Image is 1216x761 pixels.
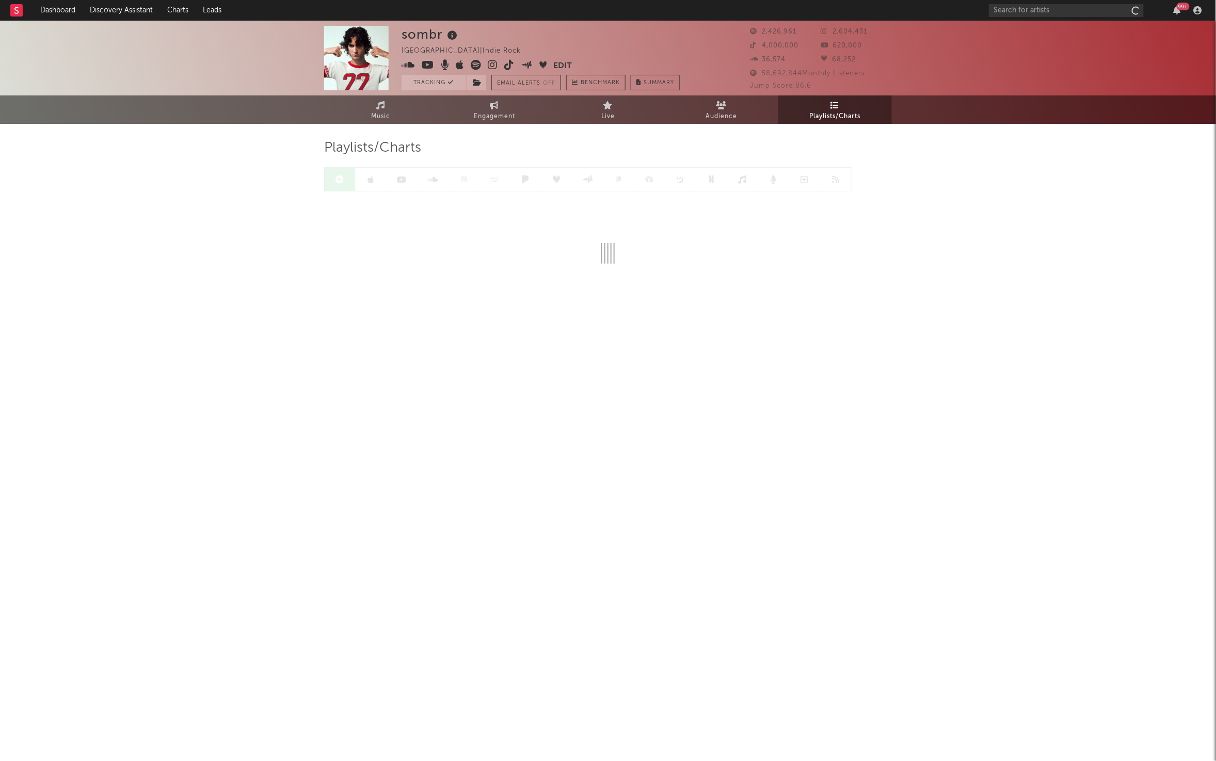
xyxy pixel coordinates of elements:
span: Playlists/Charts [324,142,421,154]
span: Summary [644,80,674,86]
button: 99+ [1174,6,1181,14]
span: 36,574 [750,56,786,63]
div: sombr [402,26,460,43]
span: Jump Score: 86.6 [750,83,811,89]
span: 2,604,431 [821,28,868,35]
a: Benchmark [566,75,626,90]
span: 620,000 [821,42,862,49]
div: [GEOGRAPHIC_DATA] | Indie Rock [402,45,533,57]
span: Playlists/Charts [810,110,861,123]
span: Engagement [474,110,515,123]
a: Playlists/Charts [778,95,892,124]
span: Music [372,110,391,123]
span: 68,252 [821,56,856,63]
button: Edit [554,60,572,73]
em: Off [543,80,555,86]
span: 4,000,000 [750,42,798,49]
span: 2,426,961 [750,28,796,35]
span: Audience [706,110,738,123]
span: Benchmark [581,77,620,89]
div: 99 + [1177,3,1190,10]
a: Music [324,95,438,124]
span: 58,692,844 Monthly Listeners [750,70,865,77]
a: Engagement [438,95,551,124]
button: Summary [631,75,680,90]
input: Search for artists [989,4,1144,17]
span: Live [601,110,615,123]
a: Live [551,95,665,124]
button: Email AlertsOff [491,75,561,90]
a: Audience [665,95,778,124]
button: Tracking [402,75,466,90]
